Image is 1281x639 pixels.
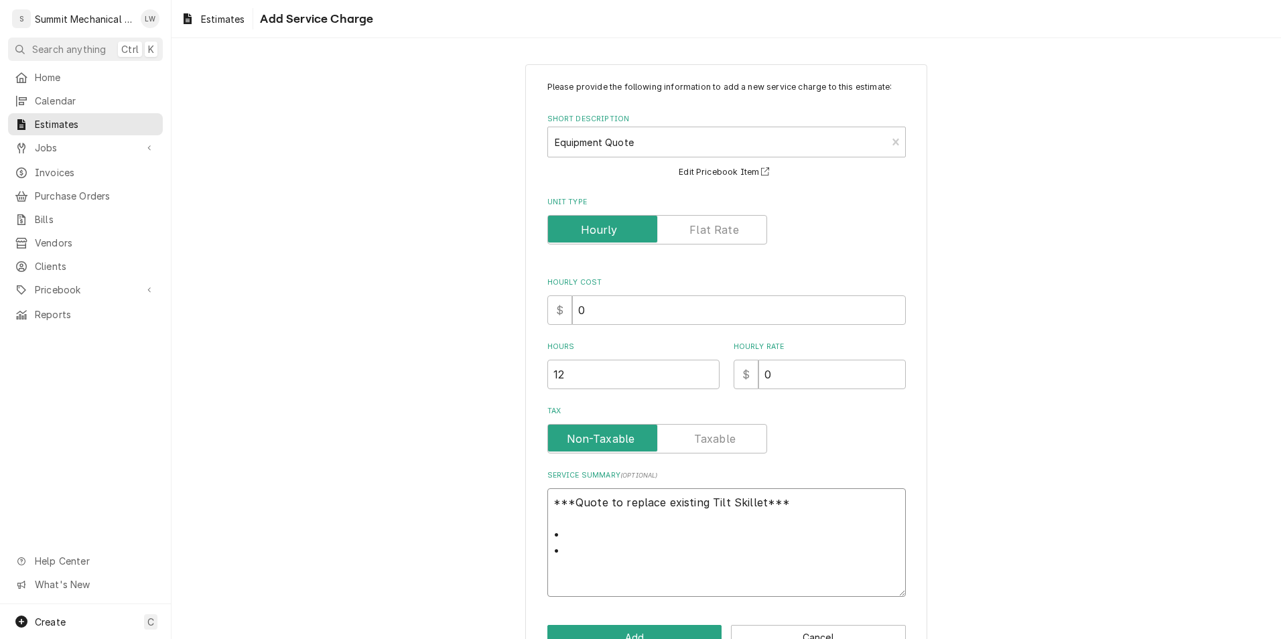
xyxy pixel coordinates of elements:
[547,114,906,180] div: Short Description
[141,9,159,28] div: LW
[8,66,163,88] a: Home
[8,279,163,301] a: Go to Pricebook
[35,236,156,250] span: Vendors
[547,277,906,325] div: Hourly Cost
[201,12,245,26] span: Estimates
[547,295,572,325] div: $
[8,303,163,326] a: Reports
[147,615,154,629] span: C
[547,81,906,597] div: Line Item Create/Update Form
[547,81,906,93] p: Please provide the following information to add a new service charge to this estimate:
[35,283,136,297] span: Pricebook
[8,185,163,207] a: Purchase Orders
[547,197,906,244] div: Unit Type
[547,114,906,125] label: Short Description
[547,470,906,597] div: Service Summary
[35,554,155,568] span: Help Center
[35,212,156,226] span: Bills
[35,117,156,131] span: Estimates
[8,113,163,135] a: Estimates
[8,255,163,277] a: Clients
[141,9,159,28] div: Landon Weeks's Avatar
[32,42,106,56] span: Search anything
[35,70,156,84] span: Home
[35,12,133,26] div: Summit Mechanical Service LLC
[35,165,156,180] span: Invoices
[734,360,758,389] div: $
[35,616,66,628] span: Create
[620,472,658,479] span: ( optional )
[35,259,156,273] span: Clients
[176,8,250,30] a: Estimates
[547,470,906,481] label: Service Summary
[8,550,163,572] a: Go to Help Center
[547,277,906,288] label: Hourly Cost
[8,90,163,112] a: Calendar
[8,232,163,254] a: Vendors
[35,94,156,108] span: Calendar
[547,488,906,597] textarea: ***Quote to replace existing Tilt Skillet*** • •
[35,307,156,322] span: Reports
[8,38,163,61] button: Search anythingCtrlK
[547,406,906,453] div: Tax
[8,208,163,230] a: Bills
[734,342,906,389] div: [object Object]
[677,164,776,181] button: Edit Pricebook Item
[35,189,156,203] span: Purchase Orders
[547,197,906,208] label: Unit Type
[734,342,906,352] label: Hourly Rate
[148,42,154,56] span: K
[547,342,720,352] label: Hours
[35,141,136,155] span: Jobs
[8,137,163,159] a: Go to Jobs
[547,406,906,417] label: Tax
[121,42,139,56] span: Ctrl
[547,342,720,389] div: [object Object]
[12,9,31,28] div: S
[8,161,163,184] a: Invoices
[256,10,373,28] span: Add Service Charge
[8,573,163,595] a: Go to What's New
[35,577,155,591] span: What's New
